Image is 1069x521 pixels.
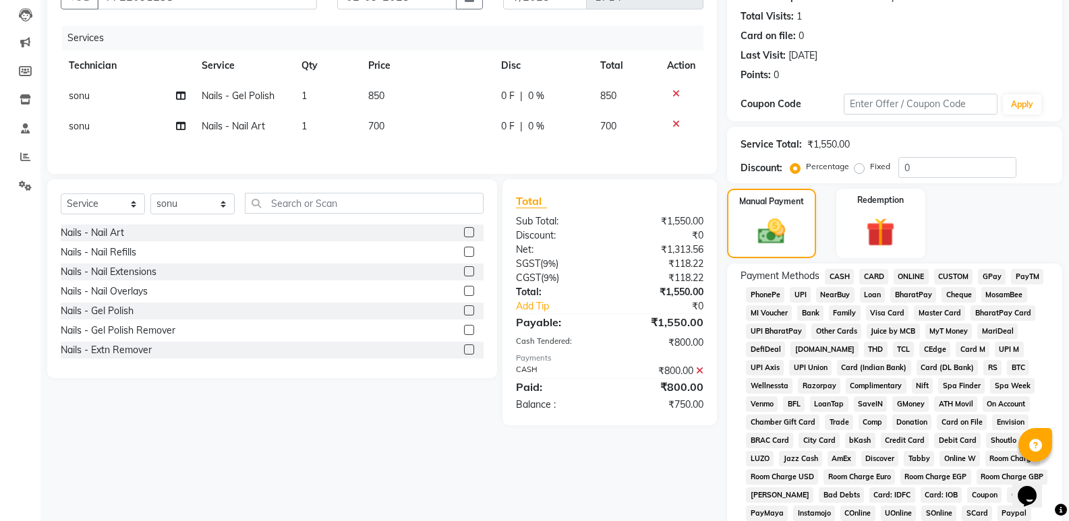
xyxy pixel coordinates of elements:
span: Donation [892,415,932,430]
div: Balance : [506,398,610,412]
span: Discover [861,451,899,466]
span: Complimentary [846,378,906,394]
span: Other Cards [811,324,861,339]
span: 850 [600,90,616,102]
div: Total: [506,285,610,299]
div: ₹1,550.00 [807,137,850,152]
span: Card: IDFC [869,487,915,503]
div: ₹0 [610,228,714,243]
span: City Card [799,433,840,448]
span: CEdge [919,342,950,357]
span: Visa Card [866,305,909,321]
div: Points: [741,68,771,82]
span: Master Card [914,305,965,321]
span: UPI Axis [746,360,784,375]
span: PayTM [1011,269,1043,284]
span: UOnline [881,505,917,521]
span: Bank [797,305,824,321]
th: Price [360,51,492,81]
div: Discount: [506,228,610,243]
span: 0 F [501,89,515,103]
div: ( ) [506,271,610,285]
span: Payment Methods [741,269,819,283]
span: THD [864,342,888,357]
span: COnline [840,505,875,521]
div: 1 [797,9,802,24]
span: BFL [783,396,805,412]
span: Nails - Nail Art [202,120,265,132]
th: Qty [293,51,360,81]
span: LUZO [746,451,774,466]
div: 0 [774,68,779,82]
span: Nails - Gel Polish [202,90,275,102]
span: | [520,119,523,133]
div: ₹118.22 [610,257,714,271]
div: Coupon Code [741,97,843,111]
span: UPI Union [789,360,832,375]
span: PhonePe [746,287,784,303]
span: Tabby [904,451,934,466]
div: ( ) [506,257,610,271]
input: Search or Scan [245,193,484,214]
span: 1 [301,90,307,102]
div: Nails - Nail Extensions [61,265,156,279]
span: CGST [516,272,541,284]
div: Service Total: [741,137,802,152]
div: Payable: [506,314,610,330]
div: Cash Tendered: [506,336,610,350]
span: 1 [301,120,307,132]
span: Instamojo [793,505,835,521]
span: UPI BharatPay [746,324,806,339]
span: Venmo [746,396,778,412]
span: 850 [368,90,384,102]
span: 0 F [501,119,515,133]
div: Nails - Nail Refills [61,245,136,259]
div: ₹800.00 [610,379,714,395]
span: Card (DL Bank) [917,360,979,375]
div: ₹1,550.00 [610,285,714,299]
span: PayMaya [746,505,788,521]
span: UPI M [995,342,1024,357]
span: MyT Money [925,324,973,339]
span: Debit Card [934,433,981,448]
span: SGST [516,257,540,270]
th: Action [659,51,703,81]
button: Apply [1003,94,1041,115]
div: ₹750.00 [610,398,714,412]
a: Add Tip [506,299,627,313]
div: Nails - Nail Art [61,226,124,240]
span: Spa Week [990,378,1035,394]
div: Nails - Gel Polish Remover [61,324,175,338]
input: Enter Offer / Coupon Code [844,94,998,115]
th: Service [194,51,293,81]
th: Disc [493,51,593,81]
span: MosamBee [981,287,1027,303]
span: 0 % [528,89,544,103]
span: On Account [983,396,1030,412]
span: 700 [368,120,384,132]
span: bKash [845,433,875,448]
span: | [520,89,523,103]
span: Gcash [1007,487,1037,503]
span: CASH [825,269,854,284]
label: Percentage [806,160,849,173]
span: Card M [956,342,989,357]
label: Manual Payment [739,195,804,208]
span: 9% [543,258,556,269]
span: Envision [992,415,1029,430]
span: ONLINE [894,269,929,284]
span: Credit Card [881,433,929,448]
div: Nails - Extn Remover [61,343,152,357]
span: Chamber Gift Card [746,415,819,430]
div: ₹118.22 [610,271,714,285]
div: CASH [506,364,610,378]
span: NearBuy [816,287,855,303]
span: BRAC Card [746,433,793,448]
div: Nails - Nail Overlays [61,284,148,299]
span: sonu [69,90,90,102]
span: Coupon [967,487,1002,503]
div: 0 [799,29,804,43]
span: GPay [978,269,1006,284]
iframe: chat widget [1012,467,1056,508]
span: Loan [860,287,886,303]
